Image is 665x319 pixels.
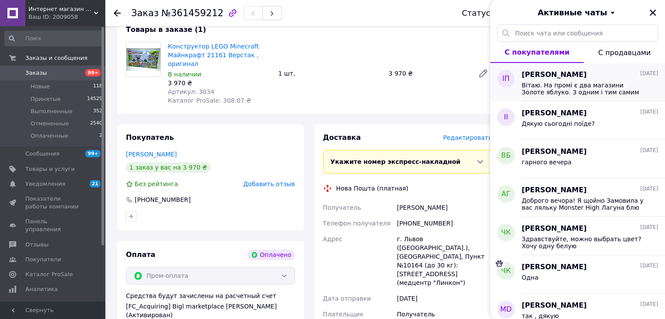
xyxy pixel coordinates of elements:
[462,9,520,17] div: Статус заказа
[584,42,665,63] button: С продавцами
[490,255,665,294] button: ЧК[PERSON_NAME][DATE]Одна
[500,305,512,315] span: MD
[640,108,658,116] span: [DATE]
[93,83,102,90] span: 118
[275,67,385,80] div: 1 шт.
[522,159,571,166] span: гарного вечера
[90,120,102,128] span: 2540
[504,112,508,122] span: ІІ
[168,79,271,87] div: 3 970 ₴
[395,215,494,231] div: [PHONE_NUMBER]
[247,250,295,260] div: Оплачено
[243,180,295,187] span: Добавить отзыв
[395,200,494,215] div: [PERSON_NAME]
[126,162,211,173] div: 1 заказ у вас на 3 970 ₴
[522,82,646,96] span: Вітаю. На промі є два магазини Золоте яблуко. З одним і тим самим товаром, одними відгуками, але ...
[490,178,665,217] button: АГ[PERSON_NAME][DATE]Доброго вечора! Я щойно Замовила у вас ляльку Monster High Лагуна блю До міс...
[522,262,587,272] span: [PERSON_NAME]
[497,24,658,42] input: Поиск чата или сообщения
[28,5,94,13] span: Интернет магазин Золотое яблоко
[648,7,658,18] button: Закрыть
[334,184,411,193] div: Нова Пошта (платная)
[522,236,646,250] span: Здравствуйте, можно выбрать цвет? Хочу одну белую
[522,70,587,80] span: [PERSON_NAME]
[25,180,65,188] span: Уведомления
[443,134,492,141] span: Редактировать
[134,195,191,204] div: [PHONE_NUMBER]
[474,65,492,82] a: Редактировать
[385,67,471,80] div: 3 970 ₴
[323,220,391,227] span: Телефон получателя
[25,241,49,249] span: Отзывы
[25,165,75,173] span: Товары и услуги
[323,204,361,211] span: Получатель
[4,31,103,46] input: Поиск
[502,74,510,84] span: ІП
[538,7,607,18] span: Активные чаты
[28,13,105,21] div: Ваш ID: 2009058
[522,120,595,127] span: Дякую сьогодні поїде?
[490,140,665,178] button: ВБ[PERSON_NAME][DATE]гарного вечера
[522,224,587,234] span: [PERSON_NAME]
[99,132,102,140] span: 2
[522,108,587,118] span: [PERSON_NAME]
[126,25,206,34] span: Товары в заказе (1)
[126,250,155,259] span: Оплата
[640,147,658,154] span: [DATE]
[31,95,61,103] span: Принятые
[114,9,121,17] div: Вернуться назад
[331,158,461,165] span: Укажите номер экспресс-накладной
[25,300,81,316] span: Управление сайтом
[31,132,68,140] span: Оплаченные
[161,8,223,18] span: №361459212
[31,83,50,90] span: Новые
[640,301,658,308] span: [DATE]
[522,147,587,157] span: [PERSON_NAME]
[85,150,101,157] span: 99+
[126,48,160,71] img: Конструктор LEGO Minecraft Майнкрафт 21161 Верстак , оригинал
[395,291,494,306] div: [DATE]
[323,311,364,318] span: Плательщик
[640,185,658,193] span: [DATE]
[168,97,251,104] span: Каталог ProSale: 308.07 ₴
[126,133,174,142] span: Покупатель
[522,185,587,195] span: [PERSON_NAME]
[323,236,342,243] span: Адрес
[31,120,69,128] span: Отмененные
[87,95,102,103] span: 14529
[25,270,73,278] span: Каталог ProSale
[85,69,101,76] span: 99+
[640,262,658,270] span: [DATE]
[135,180,178,187] span: Без рейтинга
[93,107,102,115] span: 352
[90,180,101,187] span: 21
[501,151,511,161] span: ВБ
[25,54,87,62] span: Заказы и сообщения
[501,266,511,276] span: ЧК
[25,150,59,158] span: Сообщения
[598,49,651,57] span: С продавцами
[25,195,81,211] span: Показатели работы компании
[505,48,570,56] span: С покупателями
[25,218,81,233] span: Панель управления
[501,189,511,199] span: АГ
[323,133,361,142] span: Доставка
[501,228,511,238] span: ЧК
[168,43,259,67] a: Конструктор LEGO Minecraft Майнкрафт 21161 Верстак , оригинал
[490,217,665,255] button: ЧК[PERSON_NAME][DATE]Здравствуйте, можно выбрать цвет? Хочу одну белую
[131,8,159,18] span: Заказ
[323,295,371,302] span: Дата отправки
[490,101,665,140] button: ІІ[PERSON_NAME][DATE]Дякую сьогодні поїде?
[490,42,584,63] button: С покупателями
[25,69,47,77] span: Заказы
[25,256,61,264] span: Покупатели
[168,88,214,95] span: Артикул: 3034
[31,107,73,115] span: Выполненные
[490,63,665,101] button: ІП[PERSON_NAME][DATE]Вітаю. На промі є два магазини Золоте яблуко. З одним і тим самим товаром, о...
[522,197,646,211] span: Доброго вечора! Я щойно Замовила у вас ляльку Monster High Лагуна блю До міста [GEOGRAPHIC_DATA]....
[515,7,641,18] button: Активные чаты
[25,285,58,293] span: Аналитика
[522,274,538,281] span: Одна
[640,70,658,77] span: [DATE]
[395,231,494,291] div: г. Львов ([GEOGRAPHIC_DATA].), [GEOGRAPHIC_DATA], Пункт №10164 (до 30 кг): [STREET_ADDRESS] (медц...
